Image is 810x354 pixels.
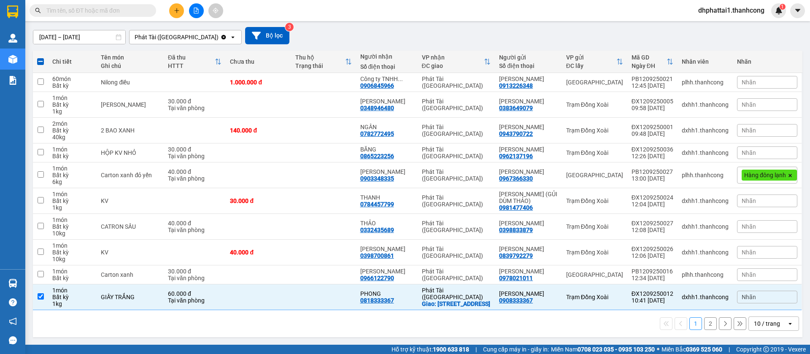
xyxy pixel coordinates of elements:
[360,53,413,60] div: Người nhận
[632,76,673,82] div: PB1209250021
[245,27,289,44] button: Bộ lọc
[499,290,558,297] div: NGÔ XUÂN PHƯƠNG
[168,146,221,153] div: 30.000 đ
[168,168,221,175] div: 40.000 đ
[9,317,17,325] span: notification
[52,101,92,108] div: Bất kỳ
[657,348,659,351] span: ⚪️
[8,55,17,64] img: warehouse-icon
[682,79,729,86] div: plhh.thanhcong
[422,300,491,307] div: Giao: 497 HOÀ HẢO, Phường 6, Quận 10
[46,6,146,15] input: Tìm tên, số ĐT hoặc mã đơn
[422,124,491,137] div: Phát Tài ([GEOGRAPHIC_DATA])
[787,320,794,327] svg: open
[52,294,92,300] div: Bất kỳ
[8,34,17,43] img: warehouse-icon
[52,58,92,65] div: Chi tiết
[682,249,729,256] div: dxhh1.thanhcong
[52,275,92,281] div: Bất kỳ
[632,246,673,252] div: ĐX1209250026
[52,242,92,249] div: 1 món
[52,223,92,230] div: Bất kỳ
[52,153,92,159] div: Bất kỳ
[7,5,18,18] img: logo-vxr
[499,191,558,204] div: BÙI KIM SƯƠNG (GỦI DÙM THẢO)
[52,95,92,101] div: 1 món
[742,101,756,108] span: Nhãn
[742,149,756,156] span: Nhãn
[52,216,92,223] div: 1 món
[632,290,673,297] div: ĐX1209250012
[566,249,623,256] div: Trạm Đồng Xoài
[168,290,221,297] div: 60.000 đ
[360,290,413,297] div: PHONG
[562,51,627,73] th: Toggle SortBy
[742,249,756,256] span: Nhãn
[168,175,221,182] div: Tại văn phòng
[499,297,533,304] div: 0908333367
[230,58,286,65] div: Chưa thu
[35,8,41,14] span: search
[101,172,159,178] div: Carton xanh đỏ yến
[742,271,756,278] span: Nhãn
[566,54,616,61] div: VP gửi
[499,246,558,252] div: NGUYỄN THỊ HUỆ
[360,168,413,175] div: Vân
[285,23,294,31] sup: 3
[422,287,491,300] div: Phát Tài ([GEOGRAPHIC_DATA])
[566,271,623,278] div: [GEOGRAPHIC_DATA]
[360,146,413,153] div: BĂNG
[682,149,729,156] div: dxhh1.thanhcong
[230,197,286,204] div: 30.000 đ
[632,175,673,182] div: 13:00 [DATE]
[781,4,784,10] span: 1
[52,287,92,294] div: 1 món
[33,30,125,44] input: Select a date range.
[52,146,92,153] div: 1 món
[101,101,159,108] div: NILON HỒNG
[422,194,491,208] div: Phát Tài ([GEOGRAPHIC_DATA])
[52,165,92,172] div: 1 món
[744,171,786,179] span: Hàng đông lạnh
[422,220,491,233] div: Phát Tài ([GEOGRAPHIC_DATA])
[168,275,221,281] div: Tại văn phòng
[8,76,17,85] img: solution-icon
[632,54,667,61] div: Mã GD
[52,256,92,262] div: 10 kg
[168,98,221,105] div: 30.000 đ
[101,249,159,256] div: KV
[483,345,549,354] span: Cung cấp máy in - giấy in:
[632,297,673,304] div: 10:41 [DATE]
[360,175,394,182] div: 0903348335
[52,197,92,204] div: Bất kỳ
[189,3,204,18] button: file-add
[499,153,533,159] div: 0962137196
[499,175,533,182] div: 0967366330
[632,105,673,111] div: 09:58 [DATE]
[295,54,345,61] div: Thu hộ
[499,227,533,233] div: 0398833879
[632,275,673,281] div: 12:34 [DATE]
[101,294,159,300] div: GIẤY TRẮNG
[499,62,558,69] div: Số điện thoại
[422,54,484,61] div: VP nhận
[360,297,394,304] div: 0818333367
[164,51,226,73] th: Toggle SortBy
[52,191,92,197] div: 1 món
[682,294,729,300] div: dxhh1.thanhcong
[360,105,394,111] div: 0348946480
[742,197,756,204] span: Nhãn
[168,227,221,233] div: Tại văn phòng
[101,62,159,69] div: Ghi chú
[499,204,533,211] div: 0981477406
[632,82,673,89] div: 12:45 [DATE]
[682,101,729,108] div: dxhh1.thanhcong
[168,297,221,304] div: Tại văn phòng
[422,246,491,259] div: Phát Tài ([GEOGRAPHIC_DATA])
[632,130,673,137] div: 09:48 [DATE]
[566,62,616,69] div: ĐC lấy
[499,275,533,281] div: 0978021011
[219,33,220,41] input: Selected Phát Tài (Quận 5).
[632,168,673,175] div: PB1209250027
[360,76,413,82] div: Công ty TNHH Thương Mại Vinh Khanh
